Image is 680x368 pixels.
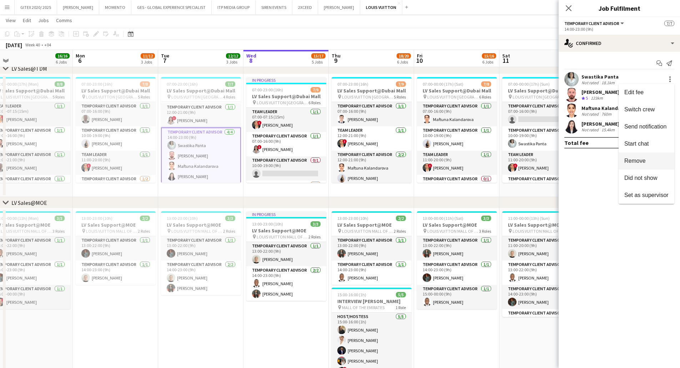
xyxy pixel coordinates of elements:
[624,175,658,181] span: Did not show
[619,152,674,170] button: Remove
[624,192,669,198] span: Set as supervisor
[619,84,674,101] button: Edit fee
[624,158,646,164] span: Remove
[624,89,644,95] span: Edit fee
[619,118,674,135] button: Send notification
[624,106,655,112] span: Switch crew
[619,135,674,152] button: Start chat
[624,123,666,130] span: Send notification
[619,187,674,204] button: Set as supervisor
[619,101,674,118] button: Switch crew
[619,170,674,187] button: Did not show
[624,141,649,147] span: Start chat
